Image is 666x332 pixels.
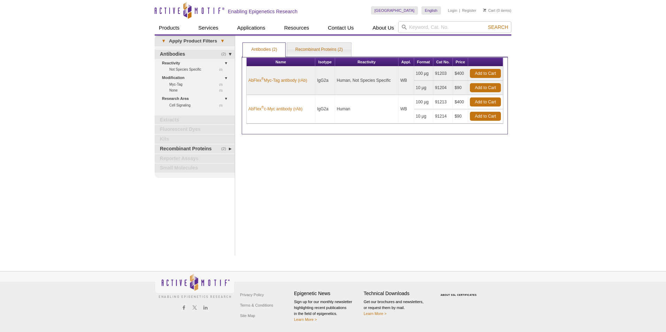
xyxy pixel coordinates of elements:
table: Click to Verify - This site chose Symantec SSL for secure e-commerce and confidential communicati... [433,284,486,299]
a: Extracts [155,116,235,125]
td: 91203 [433,66,453,81]
a: Modification [162,74,231,81]
a: ABOUT SSL CERTIFICATES [441,294,477,296]
a: Antibodies (2) [243,43,285,57]
td: $90 [453,81,468,95]
td: 91204 [433,81,453,95]
span: (2) [221,144,230,153]
a: Learn More > [294,317,317,322]
td: IgG2a [315,66,335,95]
img: Active Motif, [155,271,235,300]
a: (2)Recombinant Proteins [155,144,235,153]
a: About Us [369,21,398,34]
td: 10 µg [414,81,433,95]
p: Get our brochures and newsletters, or request them by mail. [364,299,430,317]
td: 100 µg [414,66,433,81]
a: AbFlex®c-Myc antibody (rAb) [248,106,302,112]
sup: ® [261,105,264,109]
td: $90 [453,109,468,124]
a: Kits [155,135,235,144]
span: (2) [221,50,230,59]
th: Reactivity [335,58,399,66]
th: Price [453,58,468,66]
td: Human, Not Species Specific [335,66,399,95]
a: (1)None [169,87,226,93]
a: Reactivity [162,60,231,67]
a: Add to Cart [470,112,501,121]
span: (1) [219,87,226,93]
a: Register [462,8,476,13]
span: (1) [219,81,226,87]
a: Reporter Assays [155,154,235,163]
a: Research Area [162,95,231,102]
li: | [459,6,460,15]
a: Terms & Conditions [238,300,275,310]
td: 100 µg [414,95,433,109]
input: Keyword, Cat. No. [398,21,511,33]
a: Add to Cart [470,69,501,78]
p: Sign up for our monthly newsletter highlighting recent publications in the field of epigenetics. [294,299,360,323]
span: ▾ [217,38,228,44]
a: AbFlex®Myc-Tag antibody (rAb) [248,77,307,84]
a: English [421,6,441,15]
a: Site Map [238,310,257,321]
a: ▾Apply Product Filters▾ [155,35,235,47]
h4: Epigenetic News [294,291,360,297]
span: ▾ [158,38,169,44]
th: Isotype [315,58,335,66]
a: (1)Myc-Tag [169,81,226,87]
td: WB [398,66,414,95]
span: (1) [219,102,226,108]
th: Format [414,58,433,66]
td: 91214 [433,109,453,124]
a: (1)Cell Signaling [169,102,226,108]
a: Cart [483,8,495,13]
img: Your Cart [483,8,486,12]
button: Search [486,24,510,30]
a: [GEOGRAPHIC_DATA] [371,6,418,15]
a: (2)Antibodies [155,50,235,59]
a: Add to Cart [470,83,501,92]
a: Add to Cart [470,97,501,106]
li: (0 items) [483,6,511,15]
td: WB [398,95,414,124]
td: $400 [453,66,468,81]
a: Login [448,8,457,13]
a: Services [194,21,223,34]
a: Products [155,21,184,34]
a: Resources [280,21,313,34]
td: 91213 [433,95,453,109]
td: 10 µg [414,109,433,124]
th: Name [247,58,315,66]
span: (1) [219,66,226,72]
td: Human [335,95,399,124]
a: (1)Not Species Specific [169,66,226,72]
a: Contact Us [324,21,358,34]
th: Appl. [398,58,414,66]
th: Cat No. [433,58,453,66]
a: Fluorescent Dyes [155,125,235,134]
h4: Technical Downloads [364,291,430,297]
a: Recombinant Proteins (2) [287,43,351,57]
a: Applications [233,21,270,34]
a: Small Molecules [155,164,235,173]
span: Search [488,24,508,30]
td: IgG2a [315,95,335,124]
td: $400 [453,95,468,109]
sup: ® [261,77,264,81]
a: Learn More > [364,311,387,316]
a: Privacy Policy [238,290,265,300]
h2: Enabling Epigenetics Research [228,8,297,15]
